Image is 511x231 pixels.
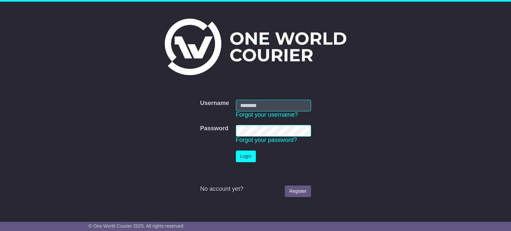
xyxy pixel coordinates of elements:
[200,125,228,132] label: Password
[236,137,297,143] a: Forgot your password?
[200,185,311,193] div: No account yet?
[165,19,346,75] img: One World
[236,111,298,118] a: Forgot your username?
[236,151,256,162] button: Login
[88,223,185,229] span: © One World Courier 2025. All rights reserved.
[200,100,229,107] label: Username
[285,185,311,197] a: Register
